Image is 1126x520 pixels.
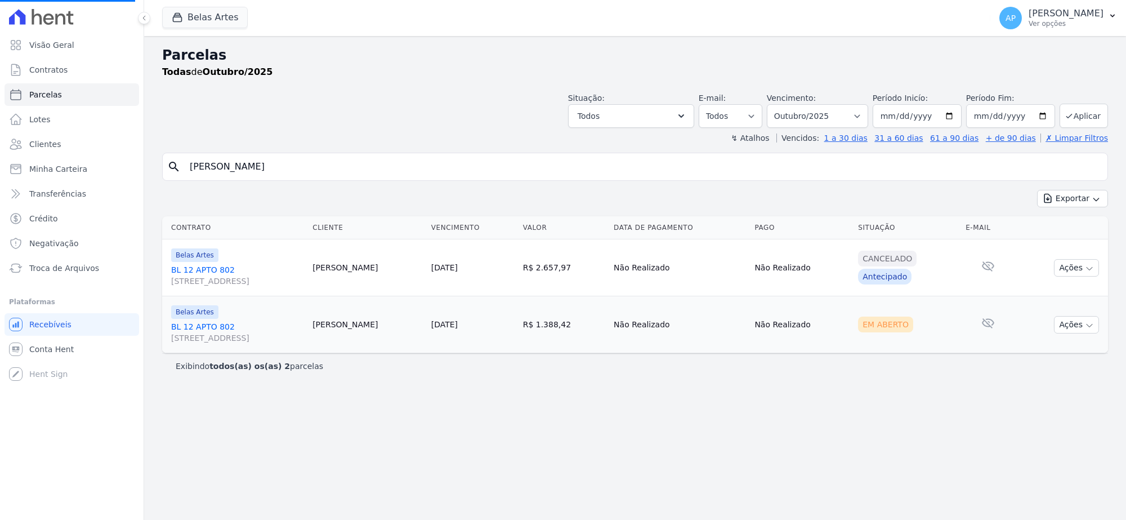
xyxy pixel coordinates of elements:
[167,160,181,174] i: search
[5,34,139,56] a: Visão Geral
[203,66,273,77] strong: Outubro/2025
[609,216,750,239] th: Data de Pagamento
[183,155,1103,178] input: Buscar por nome do lote ou do cliente
[1054,316,1099,334] button: Ações
[930,134,978,143] a: 61 a 90 dias
[9,295,135,309] div: Plataformas
[5,207,139,230] a: Crédito
[858,269,911,285] div: Antecipado
[1029,19,1103,28] p: Ver opções
[427,216,519,239] th: Vencimento
[1060,104,1108,128] button: Aplicar
[171,321,303,344] a: BL 12 APTO 802[STREET_ADDRESS]
[1037,190,1108,207] button: Exportar
[699,94,726,103] label: E-mail:
[750,216,854,239] th: Pago
[29,114,51,125] span: Lotes
[873,94,928,103] label: Período Inicío:
[767,94,816,103] label: Vencimento:
[568,104,694,128] button: Todos
[171,264,303,287] a: BL 12 APTO 802[STREET_ADDRESS]
[162,65,272,79] p: de
[824,134,868,143] a: 1 a 30 dias
[1006,14,1016,22] span: AP
[431,320,458,329] a: [DATE]
[5,232,139,255] a: Negativação
[308,216,427,239] th: Cliente
[5,313,139,336] a: Recebíveis
[858,317,913,332] div: Em Aberto
[750,239,854,296] td: Não Realizado
[29,188,86,199] span: Transferências
[29,238,79,249] span: Negativação
[1054,259,1099,277] button: Ações
[162,66,191,77] strong: Todas
[29,89,62,100] span: Parcelas
[431,263,458,272] a: [DATE]
[29,163,87,175] span: Minha Carteira
[519,296,609,353] td: R$ 1.388,42
[162,7,248,28] button: Belas Artes
[519,239,609,296] td: R$ 2.657,97
[29,64,68,75] span: Contratos
[961,216,1015,239] th: E-mail
[966,92,1055,104] label: Período Fim:
[874,134,923,143] a: 31 a 60 dias
[609,296,750,353] td: Não Realizado
[162,45,1108,65] h2: Parcelas
[990,2,1126,34] button: AP [PERSON_NAME] Ver opções
[176,361,323,372] p: Exibindo parcelas
[519,216,609,239] th: Valor
[986,134,1036,143] a: + de 90 dias
[308,239,427,296] td: [PERSON_NAME]
[5,338,139,361] a: Conta Hent
[858,251,917,266] div: Cancelado
[29,139,61,150] span: Clientes
[29,344,74,355] span: Conta Hent
[171,305,218,319] span: Belas Artes
[5,133,139,155] a: Clientes
[609,239,750,296] td: Não Realizado
[1029,8,1103,19] p: [PERSON_NAME]
[29,213,58,224] span: Crédito
[308,296,427,353] td: [PERSON_NAME]
[854,216,961,239] th: Situação
[568,94,605,103] label: Situação:
[5,183,139,205] a: Transferências
[5,158,139,180] a: Minha Carteira
[171,275,303,287] span: [STREET_ADDRESS]
[5,59,139,81] a: Contratos
[578,109,600,123] span: Todos
[162,216,308,239] th: Contrato
[209,362,290,371] b: todos(as) os(as) 2
[29,263,99,274] span: Troca de Arquivos
[750,296,854,353] td: Não Realizado
[29,319,72,330] span: Recebíveis
[171,248,218,262] span: Belas Artes
[5,108,139,131] a: Lotes
[731,134,769,143] label: ↯ Atalhos
[29,39,74,51] span: Visão Geral
[776,134,819,143] label: Vencidos:
[1040,134,1108,143] a: ✗ Limpar Filtros
[5,257,139,279] a: Troca de Arquivos
[171,332,303,344] span: [STREET_ADDRESS]
[5,83,139,106] a: Parcelas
